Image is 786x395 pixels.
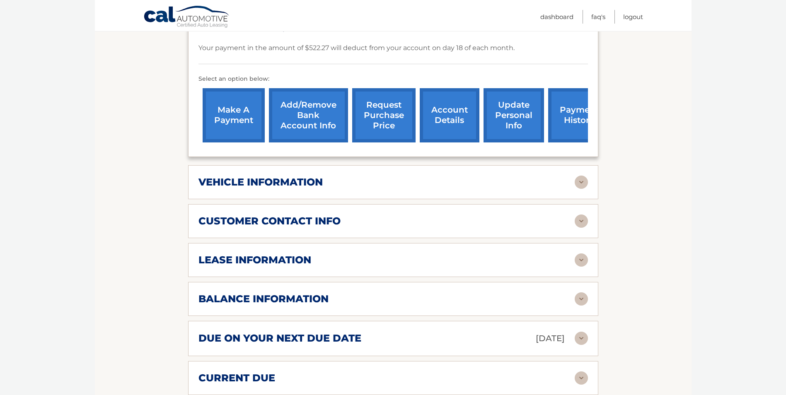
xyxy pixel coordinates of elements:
[269,88,348,142] a: Add/Remove bank account info
[143,5,230,29] a: Cal Automotive
[198,332,361,344] h2: due on your next due date
[203,88,265,142] a: make a payment
[198,74,588,84] p: Select an option below:
[575,332,588,345] img: accordion-rest.svg
[198,254,311,266] h2: lease information
[198,176,323,188] h2: vehicle information
[484,88,544,142] a: update personal info
[198,215,341,227] h2: customer contact info
[198,372,275,384] h2: current due
[210,24,287,32] span: Enrolled For Auto Pay
[536,331,565,346] p: [DATE]
[575,253,588,267] img: accordion-rest.svg
[575,214,588,228] img: accordion-rest.svg
[420,88,479,142] a: account details
[623,10,643,24] a: Logout
[198,293,329,305] h2: balance information
[575,176,588,189] img: accordion-rest.svg
[540,10,573,24] a: Dashboard
[591,10,605,24] a: FAQ's
[352,88,416,142] a: request purchase price
[198,42,515,54] p: Your payment in the amount of $522.27 will deduct from your account on day 18 of each month.
[548,88,610,142] a: payment history
[575,371,588,385] img: accordion-rest.svg
[575,292,588,306] img: accordion-rest.svg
